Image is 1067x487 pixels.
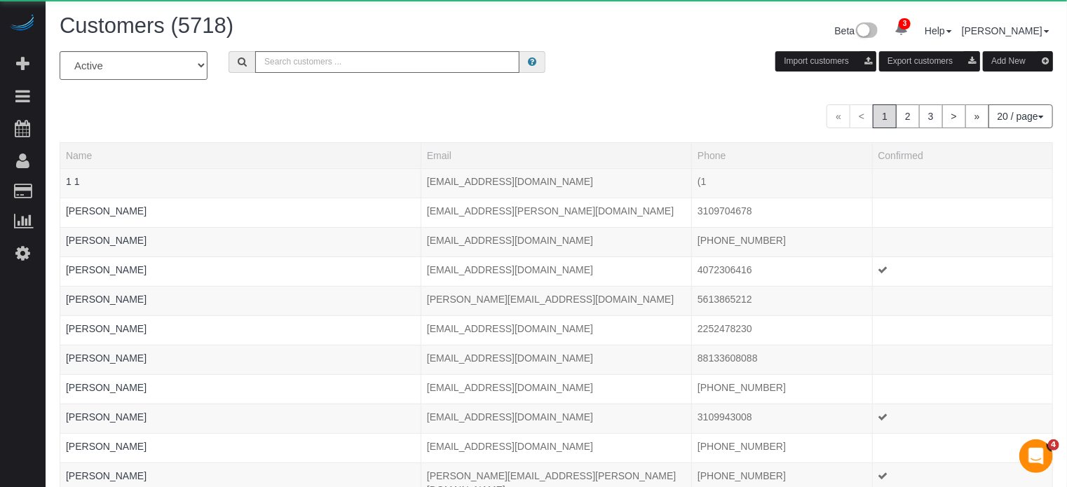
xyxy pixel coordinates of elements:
td: Email [421,433,691,462]
a: Help [925,25,952,36]
td: Confirmed [872,198,1052,227]
td: Confirmed [872,227,1052,256]
a: 1 1 [66,176,79,187]
td: Confirmed [872,345,1052,374]
a: [PERSON_NAME] [66,382,147,393]
td: Confirmed [872,404,1052,433]
td: Email [421,286,691,315]
button: Add New [983,51,1053,71]
button: Export customers [879,51,980,71]
a: [PERSON_NAME] [66,264,147,275]
a: [PERSON_NAME] [962,25,1049,36]
span: 3 [899,18,911,29]
td: Name [60,345,421,374]
th: Name [60,142,421,168]
td: Phone [692,168,872,198]
a: [PERSON_NAME] [66,323,147,334]
a: » [965,104,989,128]
td: Email [421,345,691,374]
td: Phone [692,315,872,345]
iframe: Intercom live chat [1019,439,1053,473]
span: 1 [873,104,897,128]
td: Confirmed [872,286,1052,315]
td: Email [421,315,691,345]
td: Phone [692,198,872,227]
nav: Pagination navigation [827,104,1053,128]
td: Phone [692,256,872,286]
td: Phone [692,433,872,462]
td: Email [421,256,691,286]
a: [PERSON_NAME] [66,205,147,217]
span: < [850,104,874,128]
td: Name [60,374,421,404]
td: Confirmed [872,315,1052,345]
td: Name [60,315,421,345]
td: Name [60,168,421,198]
button: 20 / page [988,104,1053,128]
td: Phone [692,227,872,256]
td: Email [421,404,691,433]
img: New interface [855,22,878,41]
div: Tags [66,188,415,192]
th: Email [421,142,691,168]
td: Email [421,168,691,198]
td: Confirmed [872,168,1052,198]
td: Email [421,198,691,227]
td: Confirmed [872,256,1052,286]
a: [PERSON_NAME] [66,411,147,423]
a: > [942,104,966,128]
button: Import customers [775,51,876,71]
a: [PERSON_NAME] [66,441,147,452]
td: Email [421,227,691,256]
td: Name [60,433,421,462]
td: Name [60,404,421,433]
a: [PERSON_NAME] [66,235,147,246]
td: Name [60,256,421,286]
img: Automaid Logo [8,14,36,34]
input: Search customers ... [255,51,519,73]
div: Tags [66,277,415,280]
td: Confirmed [872,433,1052,462]
span: 4 [1048,439,1059,451]
div: Tags [66,306,415,310]
div: Tags [66,365,415,369]
td: Phone [692,374,872,404]
span: Customers (5718) [60,13,233,38]
div: Tags [66,424,415,427]
td: Phone [692,404,872,433]
th: Confirmed [872,142,1052,168]
a: 3 [919,104,943,128]
a: [PERSON_NAME] [66,294,147,305]
div: Tags [66,336,415,339]
td: Name [60,198,421,227]
th: Phone [692,142,872,168]
a: [PERSON_NAME] [66,470,147,481]
a: Beta [835,25,878,36]
span: « [827,104,850,128]
div: Tags [66,483,415,486]
div: Tags [66,453,415,457]
td: Email [421,374,691,404]
td: Name [60,286,421,315]
td: Phone [692,345,872,374]
div: Tags [66,247,415,251]
a: 2 [896,104,920,128]
td: Confirmed [872,374,1052,404]
a: [PERSON_NAME] [66,352,147,364]
td: Name [60,227,421,256]
div: Tags [66,218,415,221]
div: Tags [66,395,415,398]
td: Phone [692,286,872,315]
a: 3 [888,14,915,45]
